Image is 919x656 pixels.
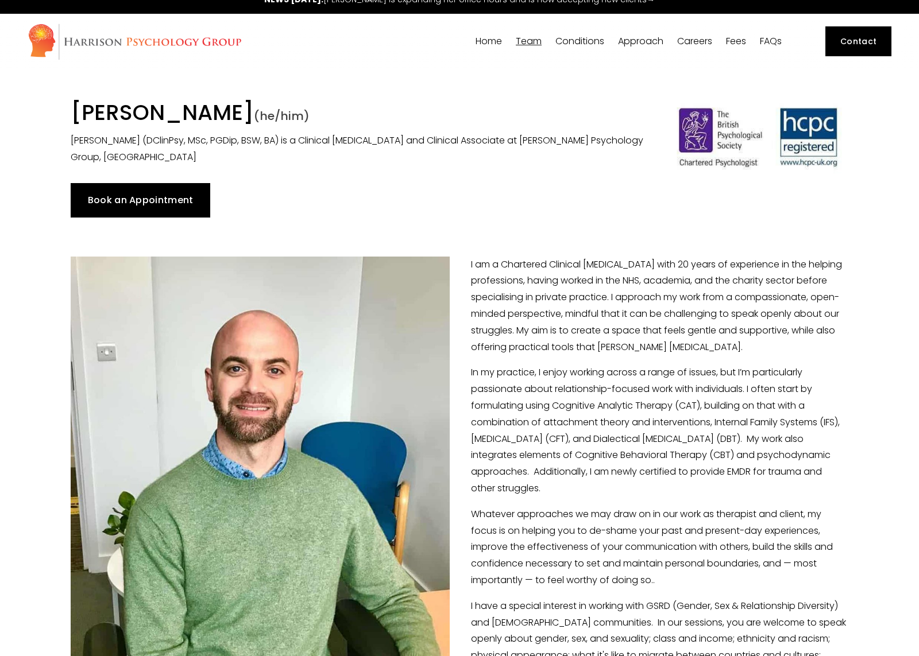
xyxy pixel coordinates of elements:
[726,36,746,47] a: Fees
[71,364,848,496] p: In my practice, I enjoy working across a range of issues, but I’m particularly passionate about r...
[476,36,502,47] a: Home
[677,36,712,47] a: Careers
[760,36,782,47] a: FAQs
[71,99,649,129] h1: [PERSON_NAME]
[71,183,210,218] a: Book an Appointment
[71,506,848,589] p: Whatever approaches we may draw on in our work as therapist and client, my focus is on helping yo...
[516,37,542,46] span: Team
[555,36,604,47] a: folder dropdown
[254,108,310,124] span: (he/him)
[618,37,663,46] span: Approach
[825,26,891,56] a: Contact
[71,257,848,356] p: I am a Chartered Clinical [MEDICAL_DATA] with 20 years of experience in the helping professions, ...
[555,37,604,46] span: Conditions
[516,36,542,47] a: folder dropdown
[28,23,242,60] img: Harrison Psychology Group
[618,36,663,47] a: folder dropdown
[71,133,649,166] p: [PERSON_NAME] (DClinPsy, MSc, PGDip, BSW, BA) is a Clinical [MEDICAL_DATA] and Clinical Associate...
